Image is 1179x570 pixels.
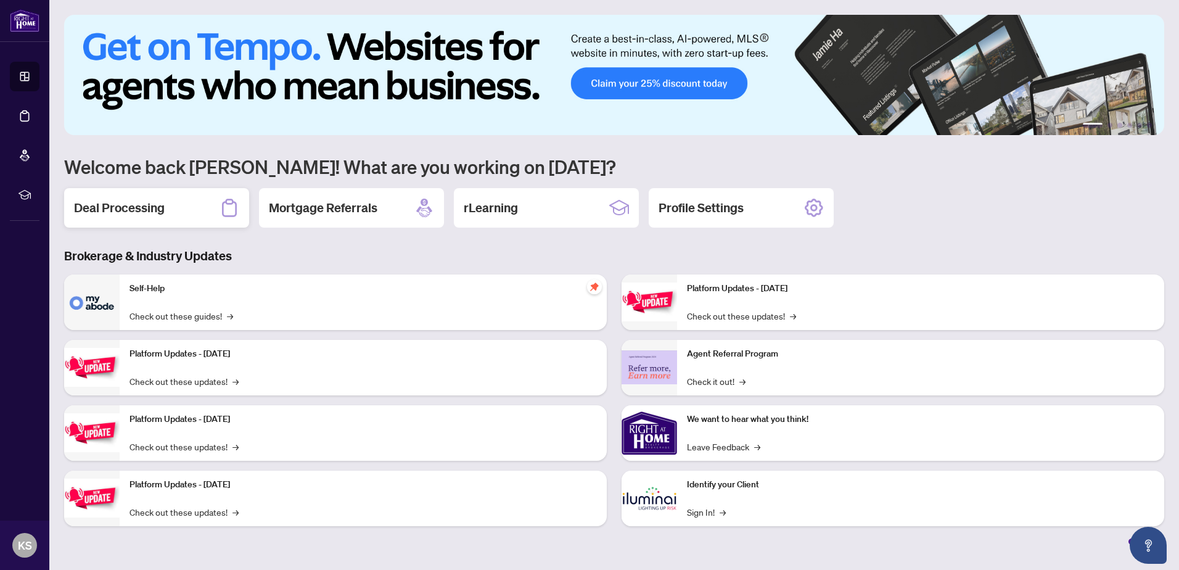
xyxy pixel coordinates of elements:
[687,374,746,388] a: Check it out!→
[1147,123,1152,128] button: 6
[129,505,239,519] a: Check out these updates!→
[720,505,726,519] span: →
[790,309,796,323] span: →
[739,374,746,388] span: →
[687,282,1154,295] p: Platform Updates - [DATE]
[18,537,32,554] span: KS
[129,309,233,323] a: Check out these guides!→
[1117,123,1122,128] button: 3
[269,199,377,217] h2: Mortgage Referrals
[129,347,597,361] p: Platform Updates - [DATE]
[622,405,677,461] img: We want to hear what you think!
[687,440,760,453] a: Leave Feedback→
[74,199,165,217] h2: Deal Processing
[754,440,760,453] span: →
[687,505,726,519] a: Sign In!→
[64,275,120,330] img: Self-Help
[129,440,239,453] a: Check out these updates!→
[622,350,677,384] img: Agent Referral Program
[232,374,239,388] span: →
[687,478,1154,492] p: Identify your Client
[129,374,239,388] a: Check out these updates!→
[1127,123,1132,128] button: 4
[687,413,1154,426] p: We want to hear what you think!
[659,199,744,217] h2: Profile Settings
[687,309,796,323] a: Check out these updates!→
[232,440,239,453] span: →
[64,348,120,387] img: Platform Updates - September 16, 2025
[587,279,602,294] span: pushpin
[64,15,1164,135] img: Slide 0
[622,283,677,321] img: Platform Updates - June 23, 2025
[1083,123,1103,128] button: 1
[1130,527,1167,564] button: Open asap
[64,155,1164,178] h1: Welcome back [PERSON_NAME]! What are you working on [DATE]?
[687,347,1154,361] p: Agent Referral Program
[129,478,597,492] p: Platform Updates - [DATE]
[10,9,39,32] img: logo
[232,505,239,519] span: →
[1137,123,1142,128] button: 5
[64,247,1164,265] h3: Brokerage & Industry Updates
[64,413,120,452] img: Platform Updates - July 21, 2025
[1107,123,1112,128] button: 2
[129,282,597,295] p: Self-Help
[464,199,518,217] h2: rLearning
[622,471,677,526] img: Identify your Client
[64,479,120,518] img: Platform Updates - July 8, 2025
[227,309,233,323] span: →
[129,413,597,426] p: Platform Updates - [DATE]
